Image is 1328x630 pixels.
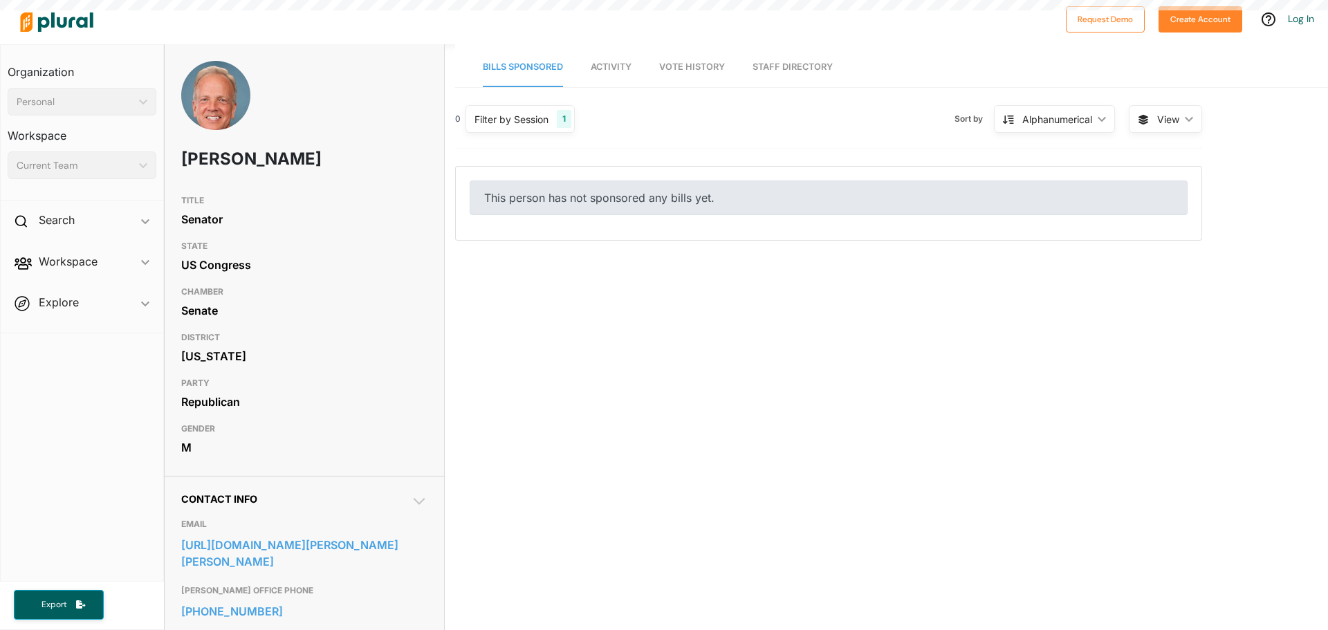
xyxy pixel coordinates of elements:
div: Filter by Session [474,112,548,127]
img: Headshot of Jerry Moran [181,61,250,145]
a: Vote History [659,48,725,87]
div: 0 [455,113,461,125]
h3: EMAIL [181,516,427,532]
div: Senate [181,300,427,321]
div: Republican [181,391,427,412]
div: US Congress [181,254,427,275]
h1: [PERSON_NAME] [181,138,329,180]
div: Personal [17,95,133,109]
h3: GENDER [181,420,427,437]
h3: [PERSON_NAME] OFFICE PHONE [181,582,427,599]
button: Create Account [1159,6,1242,33]
span: Export [32,599,76,611]
div: [US_STATE] [181,346,427,367]
div: This person has not sponsored any bills yet. [470,180,1188,215]
a: Request Demo [1066,11,1145,26]
h3: CHAMBER [181,284,427,300]
a: [PHONE_NUMBER] [181,601,427,622]
h3: TITLE [181,192,427,209]
span: Vote History [659,62,725,72]
div: Current Team [17,158,133,173]
a: Bills Sponsored [483,48,563,87]
button: Export [14,590,104,620]
div: M [181,437,427,458]
button: Request Demo [1066,6,1145,33]
div: Senator [181,209,427,230]
h3: STATE [181,238,427,254]
h3: Organization [8,52,156,82]
span: View [1157,112,1179,127]
span: Bills Sponsored [483,62,563,72]
h3: DISTRICT [181,329,427,346]
span: Sort by [954,113,994,125]
div: 1 [557,110,571,128]
a: Activity [591,48,631,87]
span: Contact Info [181,493,257,505]
span: Activity [591,62,631,72]
a: Log In [1288,12,1314,25]
a: Create Account [1159,11,1242,26]
h3: Workspace [8,115,156,146]
h2: Search [39,212,75,228]
div: Alphanumerical [1022,112,1092,127]
a: [URL][DOMAIN_NAME][PERSON_NAME][PERSON_NAME] [181,535,427,572]
h3: PARTY [181,375,427,391]
a: Staff Directory [753,48,833,87]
